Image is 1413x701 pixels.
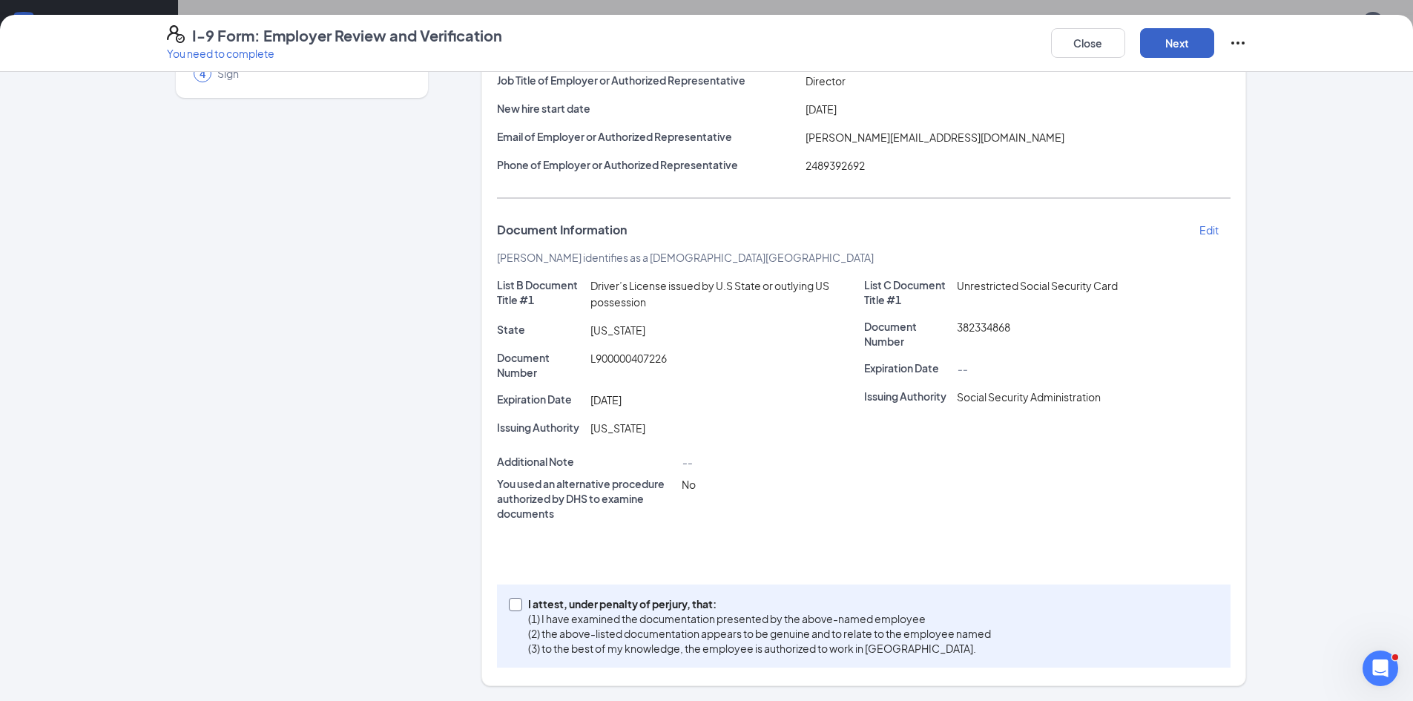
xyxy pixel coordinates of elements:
[590,352,667,365] span: L900000407226
[590,393,622,407] span: [DATE]
[528,596,991,611] p: I attest, under penalty of perjury, that:
[590,279,829,309] span: Driver’s License issued by U.S State or outlying US possession
[1051,28,1125,58] button: Close
[957,362,967,375] span: --
[217,66,407,81] span: Sign
[1229,34,1247,52] svg: Ellipses
[497,223,627,237] span: Document Information
[806,131,1064,144] span: [PERSON_NAME][EMAIL_ADDRESS][DOMAIN_NAME]
[864,361,952,375] p: Expiration Date
[528,641,991,656] p: (3) to the best of my knowledge, the employee is authorized to work in [GEOGRAPHIC_DATA].
[497,277,584,307] p: List B Document Title #1
[192,25,502,46] h4: I-9 Form: Employer Review and Verification
[497,476,676,521] p: You used an alternative procedure authorized by DHS to examine documents
[806,159,865,172] span: 2489392692
[528,626,991,641] p: (2) the above-listed documentation appears to be genuine and to relate to the employee named
[200,66,205,81] span: 4
[497,73,800,88] p: Job Title of Employer or Authorized Representative
[590,421,645,435] span: [US_STATE]
[864,277,952,307] p: List C Document Title #1
[806,102,837,116] span: [DATE]
[590,323,645,337] span: [US_STATE]
[864,319,952,349] p: Document Number
[1363,651,1398,686] iframe: Intercom live chat
[528,611,991,626] p: (1) I have examined the documentation presented by the above-named employee
[167,46,502,61] p: You need to complete
[497,454,676,469] p: Additional Note
[957,279,1118,292] span: Unrestricted Social Security Card
[1140,28,1214,58] button: Next
[497,251,874,264] span: [PERSON_NAME] identifies as a [DEMOGRAPHIC_DATA][GEOGRAPHIC_DATA]
[167,25,185,43] svg: FormI9EVerifyIcon
[497,392,584,407] p: Expiration Date
[497,157,800,172] p: Phone of Employer or Authorized Representative
[682,455,692,469] span: --
[497,420,584,435] p: Issuing Authority
[497,129,800,144] p: Email of Employer or Authorized Representative
[497,101,800,116] p: New hire start date
[806,74,846,88] span: Director
[1199,223,1219,237] p: Edit
[682,478,696,491] span: No
[864,389,952,404] p: Issuing Authority
[497,322,584,337] p: State
[957,320,1010,334] span: 382334868
[957,390,1101,404] span: Social Security Administration
[497,350,584,380] p: Document Number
